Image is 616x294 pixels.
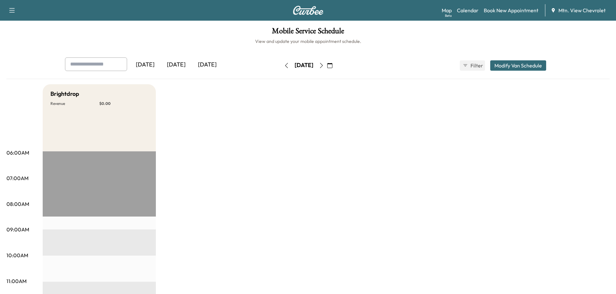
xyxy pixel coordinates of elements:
[457,6,479,14] a: Calendar
[50,89,79,98] h5: Brightdrop
[192,57,223,72] div: [DATE]
[6,38,610,45] h6: View and update your mobile appointment schedule.
[130,57,161,72] div: [DATE]
[6,200,29,208] p: 08:00AM
[445,13,452,18] div: Beta
[6,27,610,38] h1: Mobile Service Schedule
[6,149,29,157] p: 06:00AM
[161,57,192,72] div: [DATE]
[293,6,324,15] img: Curbee Logo
[6,226,29,233] p: 09:00AM
[6,174,28,182] p: 07:00AM
[460,60,485,71] button: Filter
[50,101,99,106] p: Revenue
[6,251,28,259] p: 10:00AM
[484,6,538,14] a: Book New Appointment
[490,60,546,71] button: Modify Van Schedule
[442,6,452,14] a: MapBeta
[99,101,148,106] p: $ 0.00
[558,6,606,14] span: Mtn. View Chevrolet
[470,62,482,69] span: Filter
[6,277,27,285] p: 11:00AM
[295,61,313,69] div: [DATE]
